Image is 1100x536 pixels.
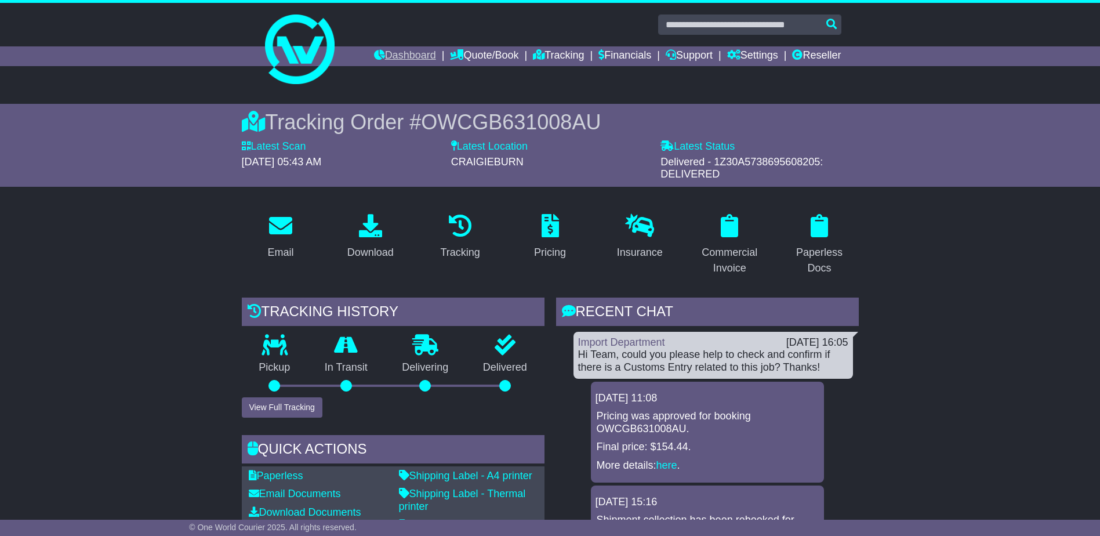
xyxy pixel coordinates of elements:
a: Pricing [527,210,573,265]
div: [DATE] 15:16 [596,496,819,509]
p: In Transit [307,361,385,374]
p: Delivered [466,361,544,374]
a: Shipping Label - A4 printer [399,470,532,481]
span: CRAIGIEBURN [451,156,524,168]
a: Dashboard [374,46,436,66]
div: Email [267,245,293,260]
label: Latest Scan [242,140,306,153]
label: Latest Location [451,140,528,153]
div: Insurance [617,245,663,260]
div: Paperless Docs [788,245,851,276]
a: Tracking [433,210,487,265]
a: Insurance [609,210,670,265]
div: [DATE] 11:08 [596,392,819,405]
label: Latest Status [660,140,735,153]
div: Quick Actions [242,435,544,466]
a: Support [666,46,713,66]
p: More details: . [597,459,818,472]
span: OWCGB631008AU [421,110,601,134]
p: Pickup [242,361,308,374]
div: [DATE] 16:05 [786,336,848,349]
p: Pricing was approved for booking OWCGB631008AU. [597,410,818,435]
p: Delivering [385,361,466,374]
a: Commercial Invoice [691,210,769,280]
div: Download [347,245,394,260]
a: Reseller [792,46,841,66]
div: RECENT CHAT [556,298,859,329]
span: [DATE] 05:43 AM [242,156,322,168]
a: Download Documents [249,506,361,518]
div: Hi Team, could you please help to check and confirm if there is a Customs Entry related to this j... [578,349,848,374]
a: Import Department [578,336,665,348]
a: Paperless [249,470,303,481]
a: Shipping Label - Thermal printer [399,488,526,512]
div: Tracking [440,245,480,260]
div: Tracking Order # [242,110,859,135]
span: Delivered - 1Z30A5738695608205: DELIVERED [660,156,823,180]
div: Tracking history [242,298,544,329]
a: Financials [598,46,651,66]
a: Paperless Docs [780,210,859,280]
span: © One World Courier 2025. All rights reserved. [189,523,357,532]
a: Download [340,210,401,265]
a: here [656,459,677,471]
div: Pricing [534,245,566,260]
a: Email [260,210,301,265]
div: Commercial Invoice [698,245,761,276]
a: Original Address Label [399,519,512,531]
button: View Full Tracking [242,397,322,418]
a: Settings [727,46,778,66]
p: Final price: $154.44. [597,441,818,454]
a: Tracking [533,46,584,66]
a: Quote/Book [450,46,518,66]
a: Email Documents [249,488,341,499]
